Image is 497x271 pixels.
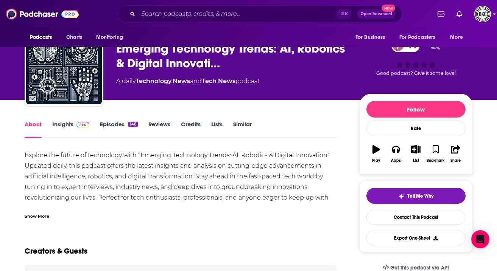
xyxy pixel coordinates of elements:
[426,140,446,167] button: Bookmark
[61,30,87,45] a: Charts
[366,101,466,118] button: Follow
[474,6,491,22] img: User Profile
[117,5,402,23] div: Search podcasts, credits, & more...
[376,70,456,76] span: Good podcast? Give it some love!
[25,246,87,256] h2: Creators & Guests
[474,6,491,22] span: Logged in as DKCMediatech
[128,122,137,127] div: 148
[357,9,396,19] button: Open AdvancedNew
[25,30,62,45] button: open menu
[366,188,466,204] button: tell me why sparkleTell Me Why
[173,77,190,85] a: News
[445,30,472,45] button: open menu
[202,77,235,85] a: Tech News
[26,29,102,104] img: Emerging Technology Trends: AI, Robotics & Digital Innovation
[66,32,83,43] span: Charts
[382,5,395,12] span: New
[427,158,444,163] div: Bookmark
[136,77,171,85] a: Technology
[52,121,90,138] a: InsightsPodchaser Pro
[394,30,447,45] button: open menu
[450,32,463,43] span: More
[450,158,461,163] div: Share
[148,121,170,138] a: Reviews
[366,231,466,245] button: Export One-Sheet
[372,158,380,163] div: Play
[76,122,90,128] img: Podchaser Pro
[25,121,42,138] a: About
[355,32,385,43] span: For Business
[350,30,395,45] button: open menu
[359,34,473,81] div: 44Good podcast? Give it some love!
[337,9,351,19] span: ⌘ K
[474,6,491,22] button: Show profile menu
[453,8,465,20] a: Show notifications dropdown
[471,230,489,248] div: Open Intercom Messenger
[406,140,425,167] button: List
[390,265,449,271] span: Get this podcast via API
[398,193,404,199] img: tell me why sparkle
[366,121,466,136] div: Rate
[366,140,386,167] button: Play
[6,7,79,21] img: Podchaser - Follow, Share and Rate Podcasts
[361,12,392,16] span: Open Advanced
[407,193,433,199] span: Tell Me Why
[30,32,52,43] span: Podcasts
[190,77,202,85] span: and
[413,158,419,163] div: List
[233,121,252,138] a: Similar
[399,32,436,43] span: For Podcasters
[116,77,260,86] div: A daily podcast
[171,77,173,85] span: ,
[435,8,447,20] a: Show notifications dropdown
[446,140,465,167] button: Share
[211,121,223,138] a: Lists
[100,121,137,138] a: Episodes148
[91,30,133,45] button: open menu
[181,121,201,138] a: Credits
[386,140,406,167] button: Apps
[138,8,337,20] input: Search podcasts, credits, & more...
[391,158,401,163] div: Apps
[96,32,123,43] span: Monitoring
[366,210,466,225] a: Contact This Podcast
